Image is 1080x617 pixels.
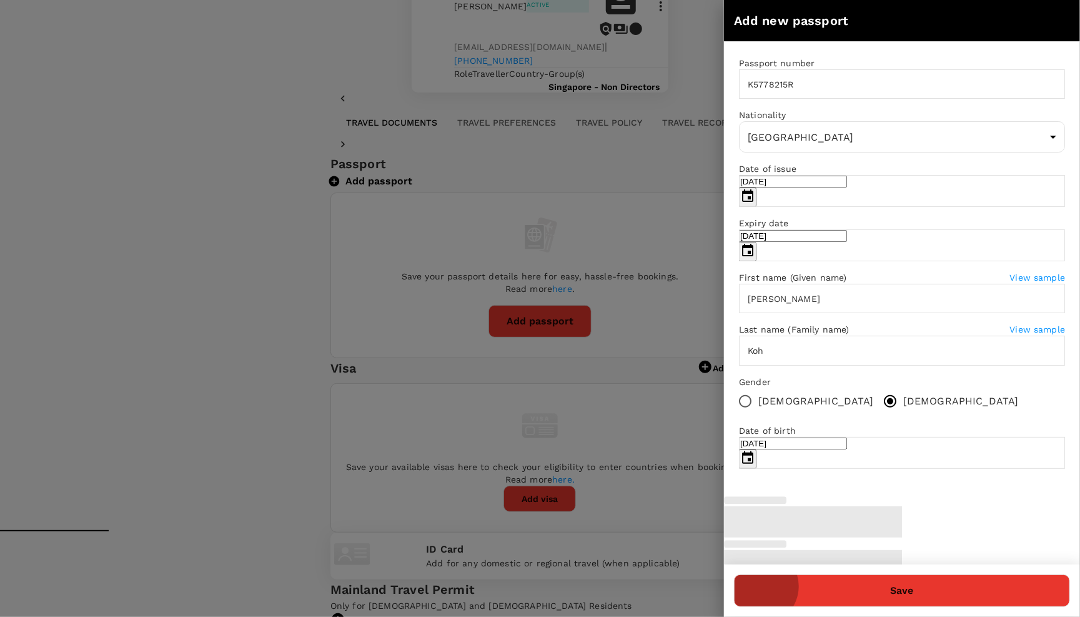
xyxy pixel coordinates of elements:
div: Gender [739,376,1065,388]
span: [DEMOGRAPHIC_DATA] [758,394,874,409]
div: Last name (Family name) [739,323,1009,336]
h6: Add new passport [734,11,1049,31]
span: View sample [1009,324,1065,334]
button: close [1049,10,1070,31]
div: Expiry date [739,217,1065,229]
span: View sample [1009,273,1065,283]
div: Nationality [739,109,1065,121]
button: Save [734,574,1070,607]
div: Date of issue [739,163,1065,175]
input: DD/MM/YYYY [739,438,847,449]
div: Passport number [739,57,1065,69]
button: Choose date, selected date is Jul 24, 2035 [739,242,756,261]
button: Choose date, selected date is Jul 24, 2025 [739,188,756,207]
input: DD/MM/YYYY [739,176,847,188]
div: [GEOGRAPHIC_DATA] [739,121,1065,153]
div: Date of birth [739,424,1065,437]
input: DD/MM/YYYY [739,230,847,242]
div: First name (Given name) [739,271,1009,284]
span: [DEMOGRAPHIC_DATA] [903,394,1019,409]
button: Choose date, selected date is Aug 25, 1983 [739,449,756,469]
